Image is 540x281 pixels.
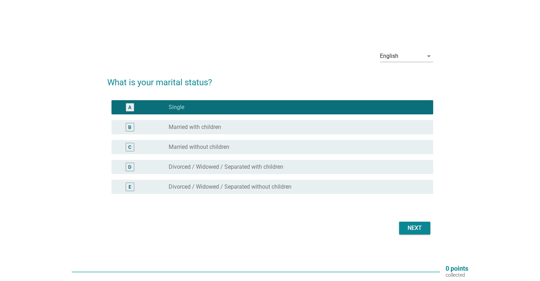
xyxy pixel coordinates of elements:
label: Divorced / Widowed / Separated without children [169,183,291,190]
p: 0 points [446,265,468,272]
label: Divorced / Widowed / Separated with children [169,163,283,171]
div: E [129,183,131,190]
div: B [128,123,131,131]
p: collected [446,272,468,278]
label: Single [169,104,184,111]
label: Married with children [169,124,221,131]
div: D [128,163,131,171]
div: C [128,143,131,151]
button: Next [399,222,430,234]
label: Married without children [169,144,229,151]
div: Next [405,224,425,232]
h2: What is your marital status? [107,69,433,89]
div: A [128,103,131,111]
i: arrow_drop_down [425,52,433,60]
div: English [380,53,398,59]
